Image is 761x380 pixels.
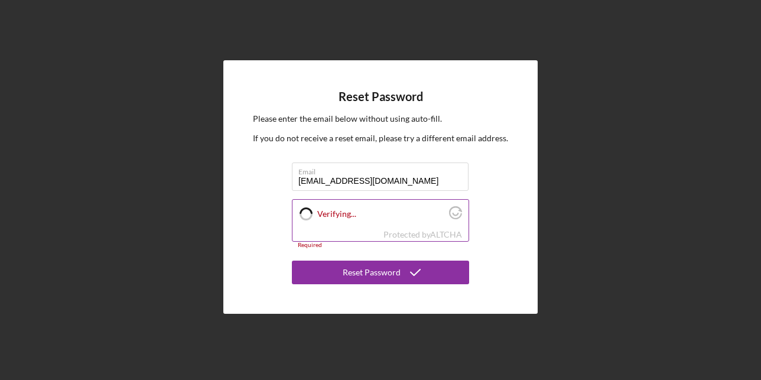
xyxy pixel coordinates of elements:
div: Reset Password [343,261,401,284]
p: If you do not receive a reset email, please try a different email address. [253,132,508,145]
p: Please enter the email below without using auto-fill. [253,112,508,125]
label: Email [298,163,469,176]
a: Visit Altcha.org [430,229,462,239]
label: Verifying... [317,209,445,219]
button: Reset Password [292,261,469,284]
a: Visit Altcha.org [449,211,462,221]
div: Required [292,242,469,249]
div: Protected by [383,230,462,239]
h4: Reset Password [339,90,423,103]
